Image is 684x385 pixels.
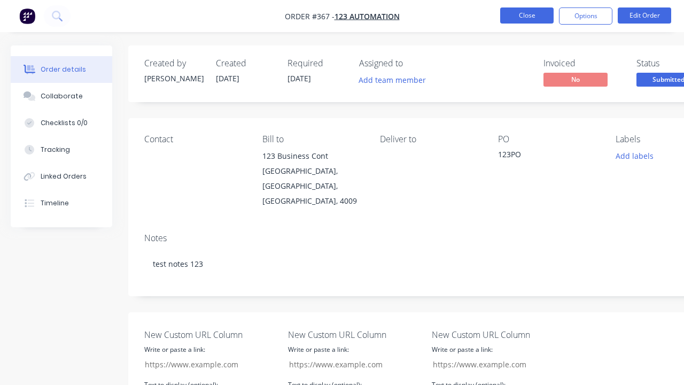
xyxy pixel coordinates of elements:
div: 123PO [498,149,599,164]
div: Linked Orders [41,172,87,181]
label: New Custom URL Column [144,328,278,341]
span: [DATE] [287,73,311,83]
img: Factory [19,8,35,24]
label: Write or paste a link: [432,345,493,355]
div: Order details [41,65,86,74]
label: Write or paste a link: [288,345,349,355]
label: New Custom URL Column [432,328,565,341]
div: [PERSON_NAME] [144,73,203,84]
button: Linked Orders [11,163,112,190]
button: Timeline [11,190,112,217]
div: Invoiced [543,58,624,68]
button: Order details [11,56,112,83]
div: Assigned to [359,58,466,68]
div: PO [498,134,599,144]
div: Created by [144,58,203,68]
div: Timeline [41,198,69,208]
div: Required [287,58,346,68]
a: 123 Automation [335,11,400,21]
div: Deliver to [380,134,481,144]
div: Created [216,58,275,68]
button: Add labels [610,149,659,163]
div: 123 Business Cont[GEOGRAPHIC_DATA], [GEOGRAPHIC_DATA], [GEOGRAPHIC_DATA], 4009 [262,149,363,209]
input: https://www.example.com [427,356,554,372]
div: [GEOGRAPHIC_DATA], [GEOGRAPHIC_DATA], [GEOGRAPHIC_DATA], 4009 [262,164,363,209]
div: Bill to [262,134,363,144]
span: No [543,73,608,86]
label: Write or paste a link: [144,345,205,355]
div: Checklists 0/0 [41,118,88,128]
span: Order #367 - [285,11,335,21]
div: 123 Business Cont [262,149,363,164]
button: Add team member [359,73,432,87]
button: Edit Order [618,7,671,24]
div: Tracking [41,145,70,155]
div: Collaborate [41,91,83,101]
input: https://www.example.com [139,356,266,372]
input: https://www.example.com [283,356,410,372]
button: Close [500,7,554,24]
button: Tracking [11,136,112,163]
div: Contact [144,134,245,144]
button: Options [559,7,612,25]
button: Add team member [353,73,432,87]
label: New Custom URL Column [288,328,422,341]
span: [DATE] [216,73,239,83]
button: Collaborate [11,83,112,110]
button: Checklists 0/0 [11,110,112,136]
